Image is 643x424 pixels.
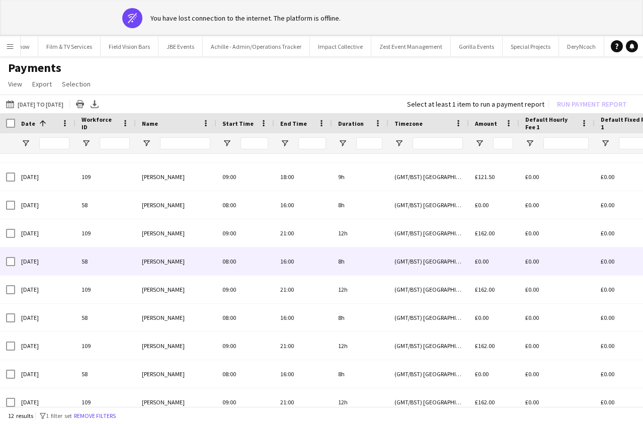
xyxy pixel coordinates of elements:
span: [PERSON_NAME] [142,229,185,237]
span: Timezone [394,120,423,127]
div: (GMT/BST) [GEOGRAPHIC_DATA] [388,304,469,331]
span: Start Time [222,120,254,127]
button: Impact Collective [310,37,371,56]
button: Zest Event Management [371,37,451,56]
div: (GMT/BST) [GEOGRAPHIC_DATA] [388,247,469,275]
span: £0.00 [475,258,489,265]
div: [DATE] [15,304,75,331]
div: 12h [332,388,388,416]
span: View [8,79,22,89]
a: Selection [58,77,95,91]
span: £162.00 [475,342,495,350]
div: 16:00 [274,360,332,388]
div: [DATE] [15,191,75,219]
div: 08:00 [216,191,274,219]
div: 16:00 [274,304,332,331]
div: 8h [332,304,388,331]
div: (GMT/BST) [GEOGRAPHIC_DATA] [388,163,469,191]
button: DeryNcoch [559,37,604,56]
div: Select at least 1 item to run a payment report [407,100,544,109]
div: 16:00 [274,191,332,219]
input: Start Time Filter Input [240,137,268,149]
span: £0.00 [475,314,489,321]
div: 21:00 [274,332,332,360]
button: Open Filter Menu [394,139,404,148]
div: 109 [75,332,136,360]
span: Export [32,79,52,89]
div: (GMT/BST) [GEOGRAPHIC_DATA] [388,388,469,416]
button: Special Projects [503,37,559,56]
div: [DATE] [15,163,75,191]
div: [DATE] [15,388,75,416]
a: Export [28,77,56,91]
span: Default Hourly Fee 1 [525,116,577,131]
span: £0.00 [475,201,489,209]
button: Film & TV Services [38,37,101,56]
span: £162.00 [475,229,495,237]
div: 21:00 [274,276,332,303]
span: [PERSON_NAME] [142,342,185,350]
app-action-btn: Print [74,98,86,110]
button: Gorilla Events [451,37,503,56]
div: 12h [332,276,388,303]
div: £0.00 [519,219,595,247]
div: 58 [75,191,136,219]
div: [DATE] [15,332,75,360]
div: 8h [332,360,388,388]
div: [DATE] [15,219,75,247]
div: 09:00 [216,163,274,191]
span: [PERSON_NAME] [142,286,185,293]
div: 21:00 [274,219,332,247]
input: End Time Filter Input [298,137,326,149]
div: (GMT/BST) [GEOGRAPHIC_DATA] [388,276,469,303]
button: JBE Events [158,37,203,56]
button: Open Filter Menu [601,139,610,148]
div: 18:00 [274,163,332,191]
span: Workforce ID [82,116,118,131]
div: 109 [75,219,136,247]
div: 109 [75,163,136,191]
span: [PERSON_NAME] [142,258,185,265]
span: [PERSON_NAME] [142,314,185,321]
span: Date [21,120,35,127]
input: Amount Filter Input [493,137,513,149]
div: 58 [75,304,136,331]
div: [DATE] [15,247,75,275]
div: You have lost connection to the internet. The platform is offline. [150,14,341,23]
span: Duration [338,120,364,127]
div: £0.00 [519,276,595,303]
span: Selection [62,79,91,89]
span: £0.00 [475,370,489,378]
span: [PERSON_NAME] [142,398,185,406]
button: Achille - Admin/Operations Tracker [203,37,310,56]
div: [DATE] [15,360,75,388]
span: 1 filter set [46,412,72,419]
div: 58 [75,360,136,388]
div: 16:00 [274,247,332,275]
div: 58 [75,247,136,275]
span: £121.50 [475,173,495,181]
button: Open Filter Menu [475,139,484,148]
div: £0.00 [519,360,595,388]
div: 09:00 [216,332,274,360]
div: £0.00 [519,332,595,360]
button: Open Filter Menu [82,139,91,148]
div: 9h [332,163,388,191]
button: [DATE] to [DATE] [4,98,65,110]
div: 109 [75,276,136,303]
span: End Time [280,120,307,127]
button: Open Filter Menu [280,139,289,148]
input: Timezone Filter Input [413,137,463,149]
button: Remove filters [72,410,118,421]
div: 09:00 [216,219,274,247]
span: [PERSON_NAME] [142,201,185,209]
input: Workforce ID Filter Input [100,137,130,149]
div: (GMT/BST) [GEOGRAPHIC_DATA] [388,332,469,360]
input: Name Filter Input [160,137,210,149]
button: Field Vision Bars [101,37,158,56]
div: £0.00 [519,304,595,331]
span: £162.00 [475,286,495,293]
button: Open Filter Menu [525,139,534,148]
span: [PERSON_NAME] [142,370,185,378]
div: (GMT/BST) [GEOGRAPHIC_DATA] [388,191,469,219]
